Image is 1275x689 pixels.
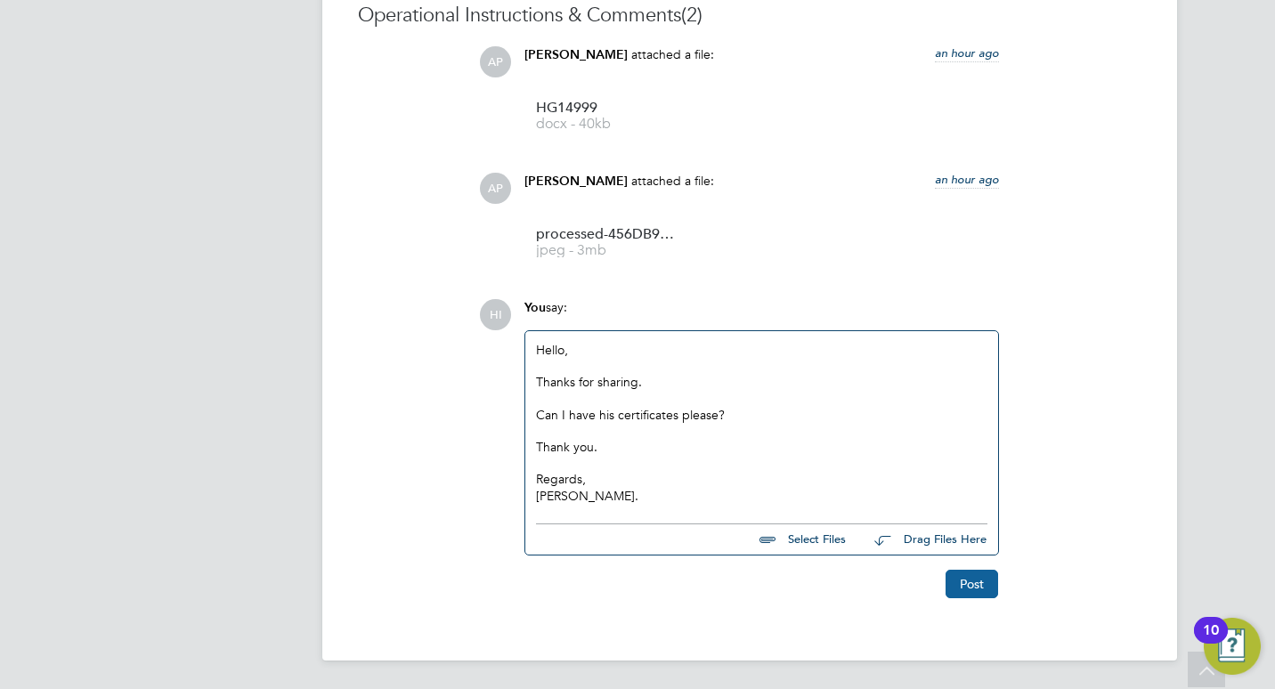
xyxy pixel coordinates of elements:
a: processed-456DB99B-5B5D-45C3-9E36-8319F09B10AE jpeg - 3mb [536,228,678,257]
span: attached a file: [631,173,714,189]
span: (2) [681,3,702,27]
button: Post [946,570,998,598]
span: an hour ago [935,172,999,187]
span: jpeg - 3mb [536,244,678,257]
div: Thanks for sharing. [536,374,987,390]
span: [PERSON_NAME] [524,47,628,62]
div: Can I have his certificates please? [536,407,987,423]
span: an hour ago [935,45,999,61]
div: [PERSON_NAME]. [536,488,987,504]
span: docx - 40kb [536,118,678,131]
div: Regards, [536,471,987,487]
span: AP [480,46,511,77]
span: AP [480,173,511,204]
button: Drag Files Here [860,522,987,559]
span: processed-456DB99B-5B5D-45C3-9E36-8319F09B10AE [536,228,678,241]
div: say: [524,299,999,330]
span: HG14999 [536,101,678,115]
span: [PERSON_NAME] [524,174,628,189]
span: attached a file: [631,46,714,62]
div: Thank you. [536,439,987,455]
a: HG14999 docx - 40kb [536,101,678,131]
div: Hello, [536,342,987,504]
span: HI [480,299,511,330]
div: 10 [1203,630,1219,653]
span: You [524,300,546,315]
h3: Operational Instructions & Comments [358,3,1141,28]
button: Open Resource Center, 10 new notifications [1204,618,1261,675]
